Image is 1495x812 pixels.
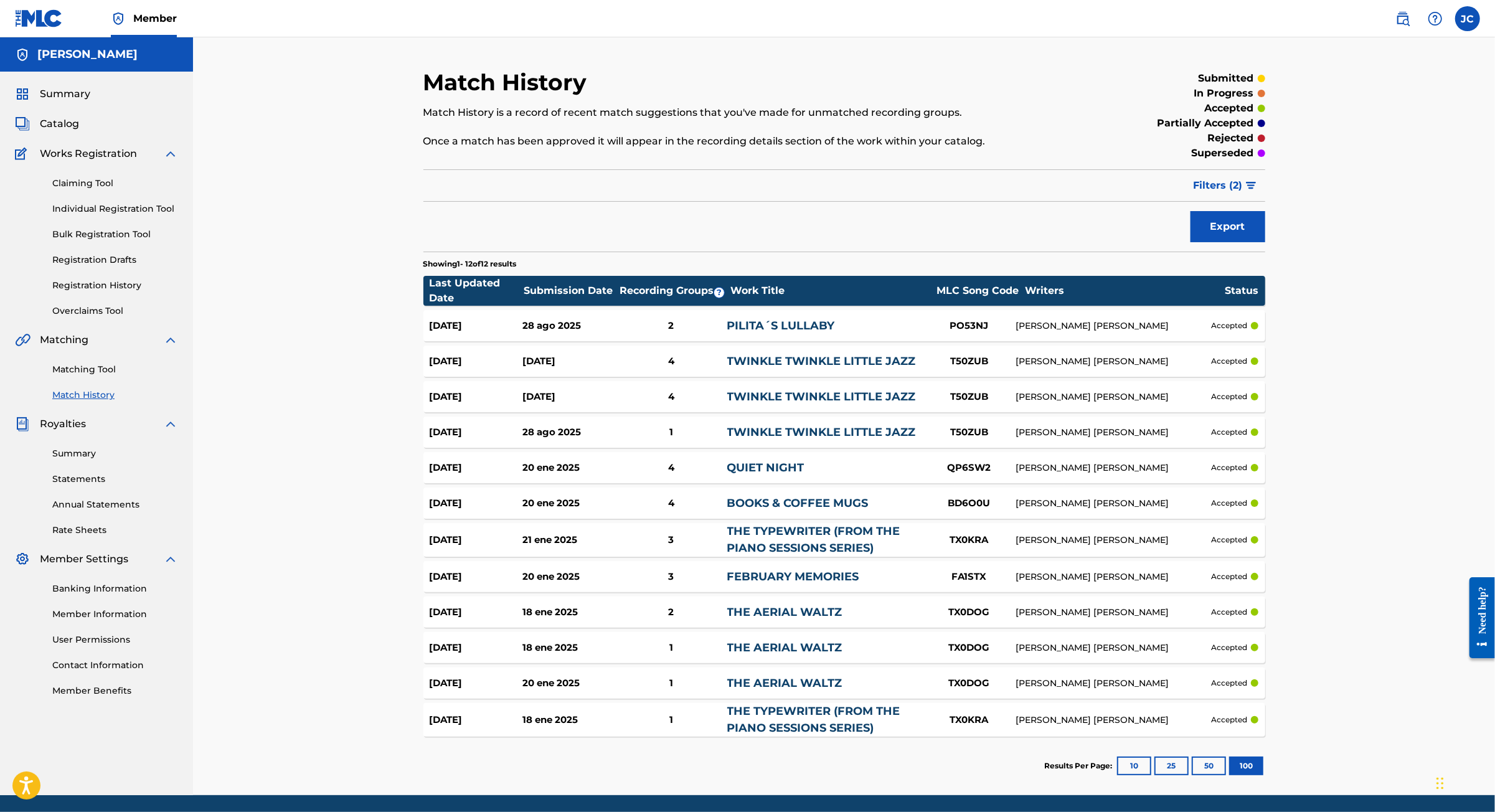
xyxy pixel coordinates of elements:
p: in progress [1194,86,1254,101]
div: QP6SW2 [923,461,1016,475]
div: Writers [1025,283,1224,298]
button: 10 [1117,757,1151,775]
div: 2 [615,605,727,620]
div: 21 ene 2025 [522,533,615,547]
p: superseded [1192,146,1254,161]
div: [PERSON_NAME] [PERSON_NAME] [1016,714,1212,727]
a: Contact Information [52,659,178,672]
a: CatalogCatalog [15,116,79,131]
div: [DATE] [430,319,522,333]
img: expand [163,146,178,161]
div: TX0DOG [923,676,1016,691]
div: Status [1225,283,1258,298]
div: TX0KRA [923,713,1016,727]
div: [DATE] [430,533,522,547]
div: 20 ene 2025 [522,676,615,691]
a: Annual Statements [52,498,178,511]
img: Member Settings [15,552,30,567]
img: Summary [15,87,30,101]
button: 25 [1154,757,1189,775]
button: Export [1191,211,1265,242]
span: Works Registration [40,146,137,161]
div: 20 ene 2025 [522,570,615,584]
div: Widget de chat [1433,752,1495,812]
div: 4 [615,461,727,475]
a: QUIET NIGHT [727,461,804,474]
p: accepted [1205,101,1254,116]
p: accepted [1211,498,1247,509]
div: Arrastrar [1436,765,1444,802]
span: Catalog [40,116,79,131]
div: 2 [615,319,727,333]
div: Recording Groups [618,283,730,298]
div: 18 ene 2025 [522,641,615,655]
div: [PERSON_NAME] [PERSON_NAME] [1016,677,1212,690]
p: rejected [1208,131,1254,146]
div: T50ZUB [923,425,1016,440]
img: expand [163,333,178,347]
img: expand [163,417,178,432]
img: Accounts [15,47,30,62]
div: [DATE] [430,570,522,584]
img: help [1428,11,1443,26]
div: [PERSON_NAME] [PERSON_NAME] [1016,534,1212,547]
div: [DATE] [430,676,522,691]
div: [PERSON_NAME] [PERSON_NAME] [1016,570,1212,583]
div: [PERSON_NAME] [PERSON_NAME] [1016,319,1212,333]
a: TWINKLE TWINKLE LITTLE JAZZ [727,425,916,439]
a: THE TYPEWRITER (FROM THE PIANO SESSIONS SERIES) [727,704,900,735]
div: 4 [615,354,727,369]
img: filter [1246,182,1257,189]
p: accepted [1211,320,1247,331]
a: Public Search [1390,6,1415,31]
a: THE AERIAL WALTZ [727,676,842,690]
span: Member Settings [40,552,128,567]
button: Filters (2) [1186,170,1265,201]
iframe: Chat Widget [1433,752,1495,812]
div: 1 [615,425,727,440]
span: ? [714,288,724,298]
p: Match History is a record of recent match suggestions that you've made for unmatched recording gr... [423,105,1072,120]
a: Rate Sheets [52,524,178,537]
img: expand [163,552,178,567]
a: Statements [52,473,178,486]
span: Member [133,11,177,26]
a: Individual Registration Tool [52,202,178,215]
span: Matching [40,333,88,347]
a: Match History [52,389,178,402]
div: [DATE] [522,390,615,404]
img: Works Registration [15,146,31,161]
div: [DATE] [522,354,615,369]
p: accepted [1211,642,1247,653]
div: 4 [615,390,727,404]
div: Submission Date [524,283,617,298]
div: [PERSON_NAME] [PERSON_NAME] [1016,426,1212,439]
div: [DATE] [430,713,522,727]
a: Claiming Tool [52,177,178,190]
div: 28 ago 2025 [522,425,615,440]
p: submitted [1199,71,1254,86]
p: accepted [1211,534,1247,545]
img: Royalties [15,417,30,432]
img: search [1395,11,1410,26]
p: Showing 1 - 12 of 12 results [423,258,517,270]
div: 1 [615,676,727,691]
span: Summary [40,87,90,101]
a: Registration Drafts [52,253,178,267]
a: TWINKLE TWINKLE LITTLE JAZZ [727,390,916,404]
a: PILITA´S LULLABY [727,319,835,333]
div: Work Title [730,283,930,298]
a: Member Information [52,608,178,621]
div: 18 ene 2025 [522,605,615,620]
iframe: Resource Center [1460,567,1495,670]
div: 4 [615,496,727,511]
div: TX0DOG [923,605,1016,620]
h2: Match History [423,68,593,97]
div: [PERSON_NAME] [PERSON_NAME] [1016,390,1212,404]
a: Banking Information [52,582,178,595]
p: accepted [1211,462,1247,473]
div: TX0KRA [923,533,1016,547]
a: Registration History [52,279,178,292]
div: [PERSON_NAME] [PERSON_NAME] [1016,606,1212,619]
